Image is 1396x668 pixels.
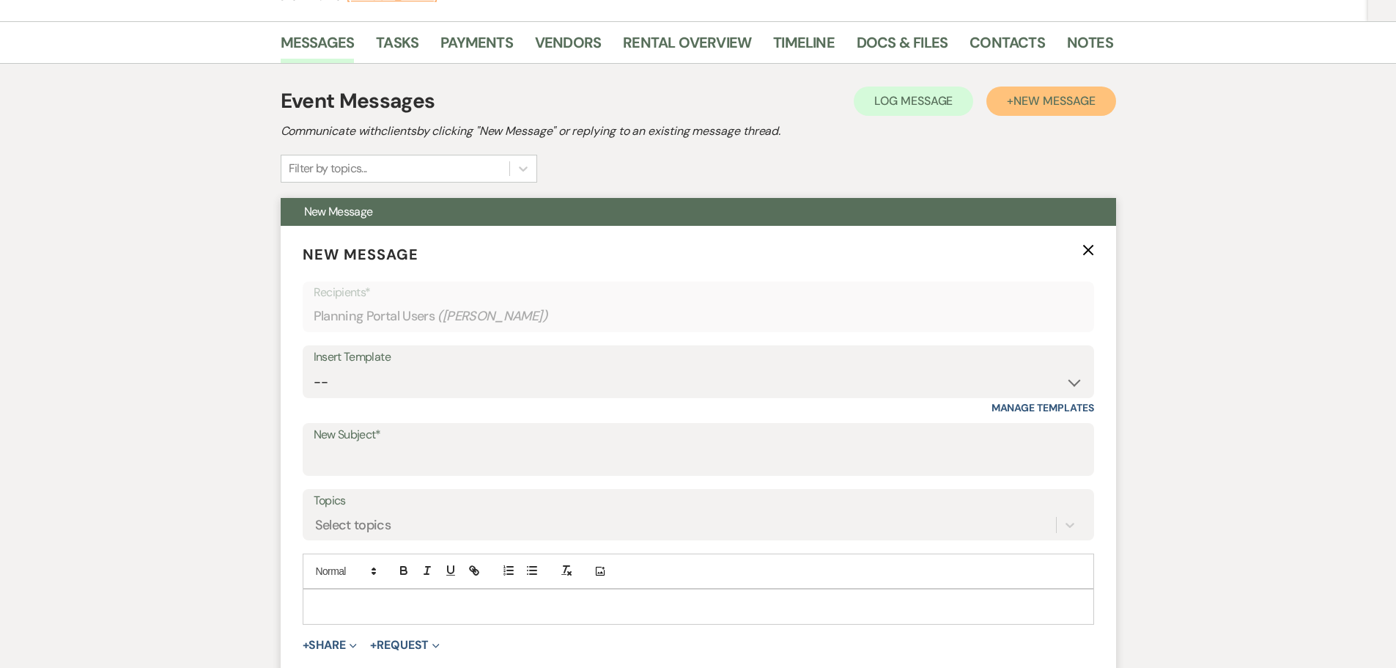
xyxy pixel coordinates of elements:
a: Vendors [535,31,601,63]
div: Planning Portal Users [314,302,1083,331]
span: + [303,639,309,651]
span: New Message [303,245,418,264]
button: Share [303,639,358,651]
button: +New Message [986,87,1115,116]
span: Log Message [874,93,953,109]
button: Request [370,639,440,651]
span: New Message [1013,93,1095,109]
a: Rental Overview [623,31,751,63]
span: New Message [304,204,373,219]
a: Messages [281,31,355,63]
div: Insert Template [314,347,1083,368]
a: Tasks [376,31,418,63]
h1: Event Messages [281,86,435,117]
button: Log Message [854,87,973,116]
div: Select topics [315,515,391,535]
label: Topics [314,491,1083,512]
span: + [370,639,377,651]
a: Manage Templates [991,401,1094,414]
div: Filter by topics... [289,160,367,177]
a: Contacts [970,31,1045,63]
a: Notes [1067,31,1113,63]
span: ( [PERSON_NAME] ) [437,307,547,326]
a: Timeline [773,31,835,63]
h2: Communicate with clients by clicking "New Message" or replying to an existing message thread. [281,122,1116,140]
label: New Subject* [314,425,1083,446]
p: Recipients* [314,283,1083,302]
a: Docs & Files [857,31,948,63]
a: Payments [440,31,513,63]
